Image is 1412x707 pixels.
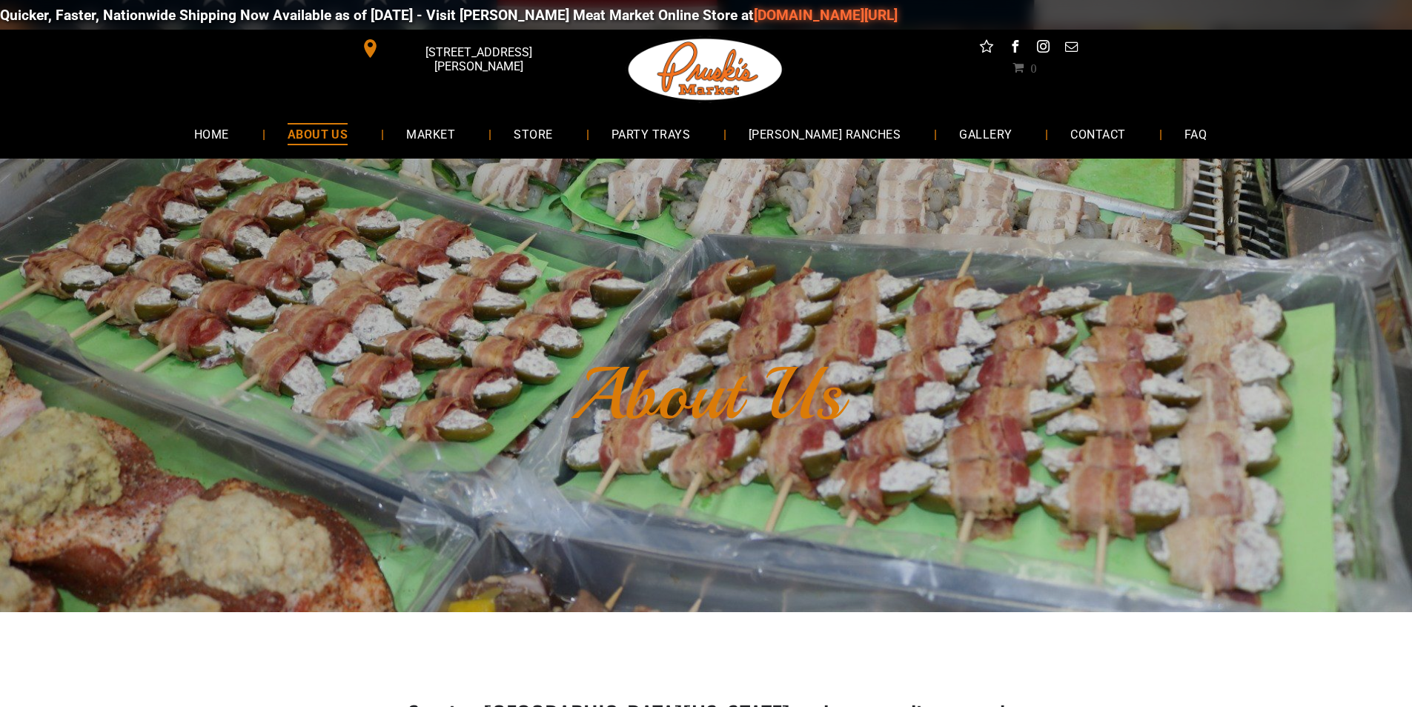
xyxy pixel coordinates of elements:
a: STORE [491,114,574,153]
span: 0 [1030,62,1036,73]
a: [PERSON_NAME] RANCHES [726,114,923,153]
span: [STREET_ADDRESS][PERSON_NAME] [382,38,574,81]
a: facebook [1005,37,1024,60]
a: HOME [172,114,251,153]
a: FAQ [1162,114,1229,153]
img: Pruski-s+Market+HQ+Logo2-1920w.png [626,30,786,110]
a: [STREET_ADDRESS][PERSON_NAME] [351,37,577,60]
a: CONTACT [1048,114,1147,153]
font: About Us [570,348,843,440]
a: GALLERY [937,114,1034,153]
a: ABOUT US [265,114,371,153]
a: MARKET [384,114,477,153]
a: PARTY TRAYS [589,114,712,153]
a: instagram [1033,37,1053,60]
a: email [1061,37,1081,60]
a: Social network [977,37,996,60]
